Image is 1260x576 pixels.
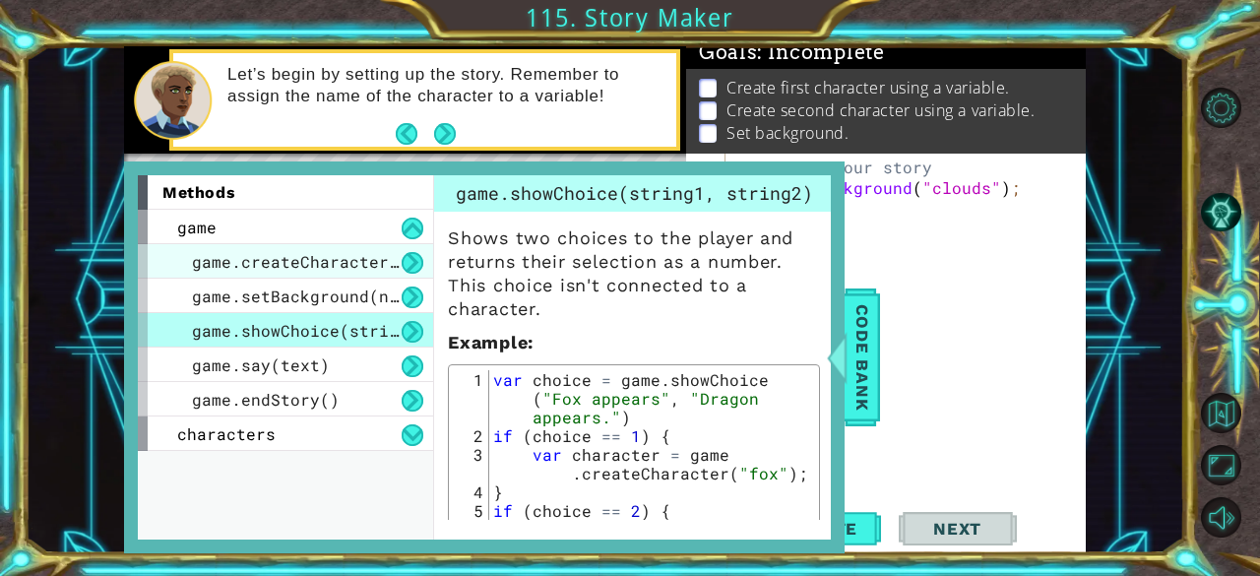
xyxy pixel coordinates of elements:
span: game.createCharacter(name) [192,251,448,272]
button: Back to Map [1201,393,1241,433]
p: Let’s begin by setting up the story. Remember to assign the name of the character to a variable! [227,64,662,107]
div: 5 [454,501,489,520]
span: Next [913,519,1001,539]
span: game [177,217,217,237]
button: Next [433,123,455,145]
span: game.endStory() [192,389,340,410]
button: Next [899,509,1017,549]
div: 2 [454,426,489,445]
p: Shows two choices to the player and returns their selection as a number. This choice isn't connec... [448,226,820,321]
button: AI Hint [1201,192,1241,232]
span: Example [448,332,528,352]
button: Mute [1201,497,1241,538]
strong: : [448,332,534,352]
button: Back [396,123,434,145]
span: methods [162,183,235,202]
p: Set background. [726,122,849,144]
div: 1 [690,157,725,177]
div: methods [138,175,433,210]
span: game.showChoice(string1, string2) [456,181,813,205]
div: 1 [454,370,489,426]
div: 3 [454,445,489,482]
span: game.say(text) [192,354,330,375]
div: 4 [454,482,489,501]
span: characters [177,423,276,444]
span: Code Bank [847,296,878,416]
button: Level Options [1201,88,1241,128]
span: Goals [699,40,885,65]
a: Back to Map [1203,388,1260,440]
span: game.setBackground(name) [192,286,428,306]
span: game.showChoice(string1, string2) [192,320,517,341]
p: Create first character using a variable. [726,77,1010,98]
div: game.showChoice(string1, string2) [434,175,834,212]
p: Create second character using a variable. [726,99,1036,121]
button: Maximize Browser [1201,445,1241,485]
span: : Incomplete [757,40,884,64]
